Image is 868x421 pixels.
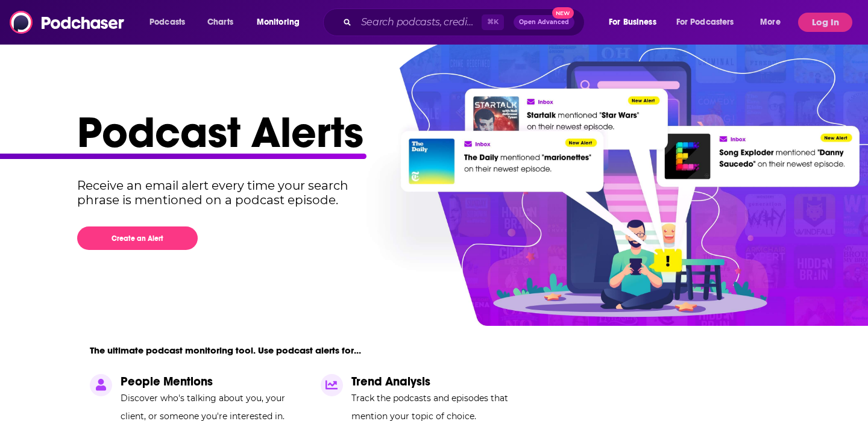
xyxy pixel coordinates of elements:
p: People Mentions [121,374,306,389]
span: For Podcasters [676,14,734,31]
span: Monitoring [257,14,300,31]
button: Create an Alert [77,226,198,250]
span: More [760,14,781,31]
span: Podcasts [149,14,185,31]
p: Trend Analysis [351,374,537,389]
p: The ultimate podcast monitoring tool. Use podcast alerts for... [90,345,361,356]
div: Search podcasts, credits, & more... [335,8,596,36]
button: open menu [141,13,201,32]
input: Search podcasts, credits, & more... [356,13,482,32]
button: open menu [248,13,315,32]
img: Podchaser - Follow, Share and Rate Podcasts [10,11,125,34]
button: open menu [600,13,671,32]
span: Charts [207,14,233,31]
button: Log In [798,13,852,32]
p: Receive an email alert every time your search phrase is mentioned on a podcast episode. [77,178,371,207]
button: open menu [752,13,796,32]
a: Charts [200,13,241,32]
span: Open Advanced [519,19,569,25]
span: For Business [609,14,656,31]
h1: Podcast Alerts [77,106,781,159]
button: Open AdvancedNew [514,15,574,30]
span: New [552,7,574,19]
span: ⌘ K [482,14,504,30]
button: open menu [668,13,752,32]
